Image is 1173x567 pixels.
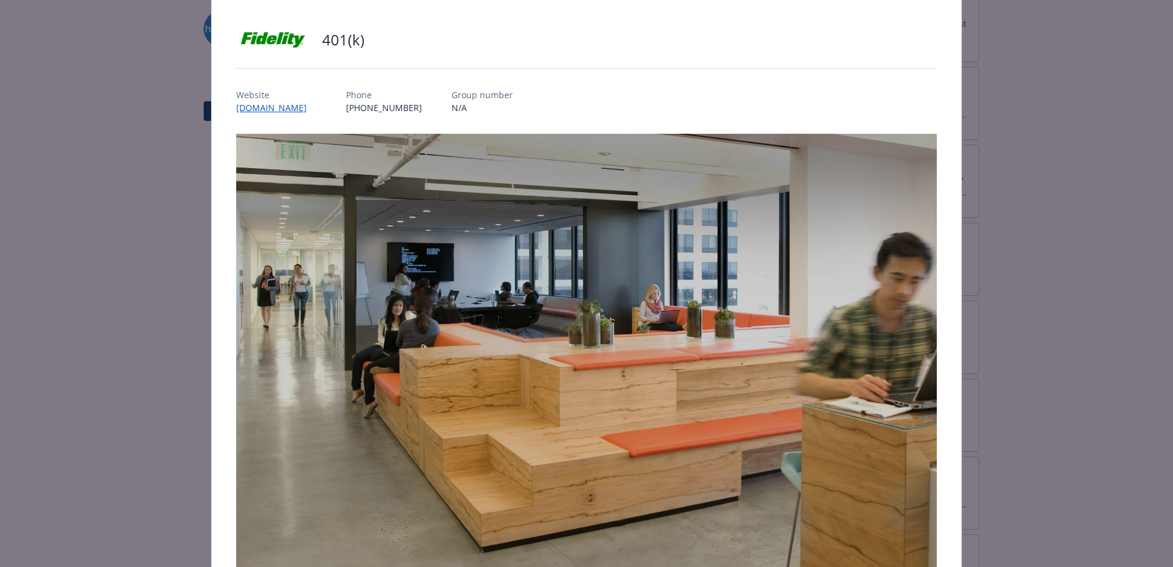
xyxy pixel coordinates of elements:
img: Fidelity Investments [236,21,310,58]
a: [DOMAIN_NAME] [236,102,317,114]
p: Group number [452,88,513,101]
h2: 401(k) [322,29,364,50]
p: Website [236,88,317,101]
p: [PHONE_NUMBER] [346,101,422,114]
p: N/A [452,101,513,114]
p: Phone [346,88,422,101]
